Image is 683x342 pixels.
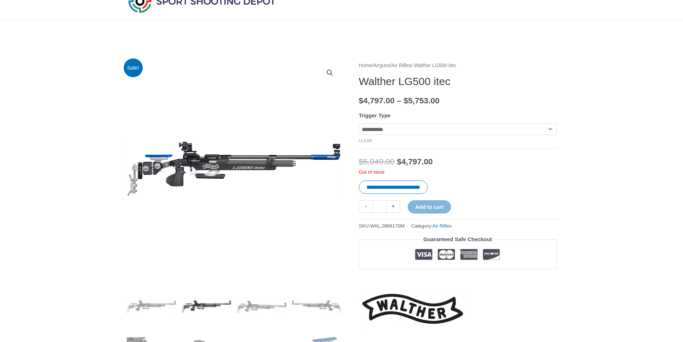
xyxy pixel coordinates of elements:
[181,282,231,332] img: Walther LG500 itec - Image 2
[392,63,411,68] a: Air Rifles
[359,112,391,118] label: Trigger Type
[421,234,495,244] legend: Guaranteed Safe Checkout
[292,282,342,332] img: Walther LG500 itec - Image 4
[359,157,364,166] span: $
[370,223,404,229] span: WAL.2866170M
[359,63,372,68] a: Home
[432,223,452,229] a: Air Rifles
[404,96,408,105] span: $
[359,289,466,329] a: Walther
[359,157,395,166] bdi: 5,049.00
[359,96,395,105] bdi: 4,797.00
[127,282,176,332] img: Walther LG500 itec
[373,63,390,68] a: Airguns
[323,66,336,79] a: View full-screen image gallery
[359,200,373,213] a: -
[237,282,286,332] img: Walther LG500 itec - Image 3
[359,275,557,283] iframe: Customer reviews powered by Trustpilot
[397,96,402,105] span: –
[359,61,557,70] nav: Breadcrumb
[359,169,557,175] p: Out of stock
[359,221,405,230] span: SKU:
[386,200,400,213] a: +
[397,157,402,166] span: $
[404,96,440,105] bdi: 5,753.00
[408,200,451,214] button: Add to cart
[373,200,386,213] input: Product quantity
[359,139,373,143] a: Clear options
[359,75,557,88] h1: Walther LG500 itec
[397,157,433,166] bdi: 4,797.00
[124,58,143,78] span: Sale!
[411,221,452,230] span: Category:
[359,96,364,105] span: $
